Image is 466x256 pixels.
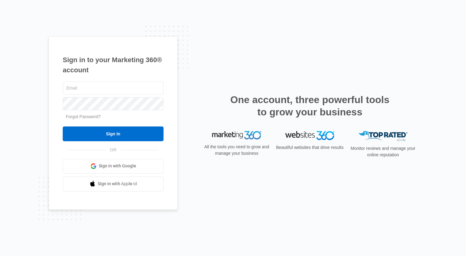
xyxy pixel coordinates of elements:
[63,82,164,94] input: Email
[99,163,136,169] span: Sign in with Google
[285,131,334,140] img: Websites 360
[98,181,137,187] span: Sign in with Apple Id
[63,177,164,191] a: Sign in with Apple Id
[63,126,164,141] input: Sign In
[349,145,417,158] p: Monitor reviews and manage your online reputation
[63,159,164,174] a: Sign in with Google
[275,144,344,151] p: Beautiful websites that drive results
[358,131,408,141] img: Top Rated Local
[202,144,271,157] p: All the tools you need to grow and manage your business
[63,55,164,75] h1: Sign in to your Marketing 360® account
[228,94,391,118] h2: One account, three powerful tools to grow your business
[212,131,261,140] img: Marketing 360
[66,114,101,119] a: Forgot Password?
[106,147,121,153] span: OR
